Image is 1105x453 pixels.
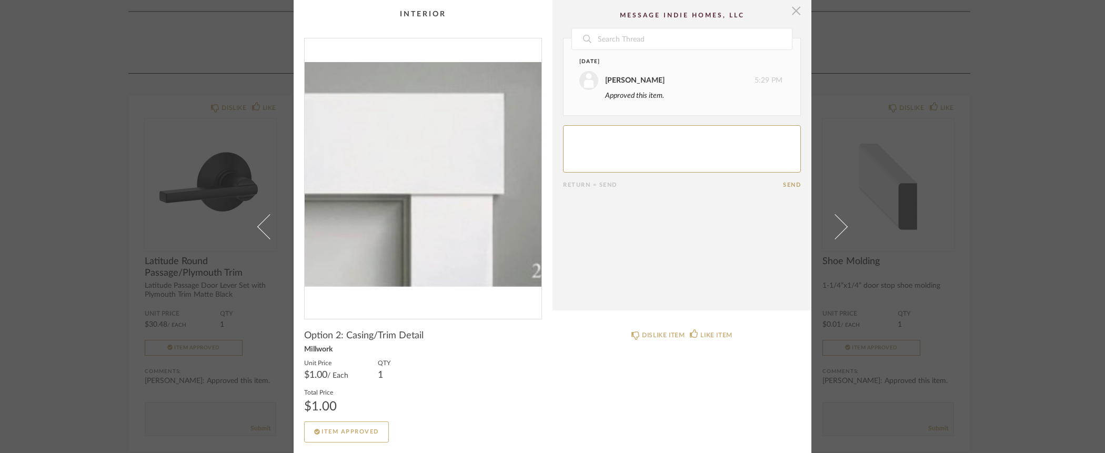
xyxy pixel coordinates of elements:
[304,370,327,380] span: $1.00
[304,330,424,341] span: Option 2: Casing/Trim Detail
[304,358,348,367] label: Unit Price
[327,372,348,379] span: / Each
[304,421,389,442] button: Item Approved
[642,330,685,340] div: DISLIKE ITEM
[783,182,801,188] button: Send
[378,371,390,379] div: 1
[305,38,541,310] img: dc76b2ea-d0aa-46b1-8a82-bd4adc040065_1000x1000.jpg
[605,90,782,102] div: Approved this item.
[378,358,390,367] label: QTY
[304,400,337,413] div: $1.00
[597,28,792,49] input: Search Thread
[304,346,542,354] div: Millwork
[304,388,337,396] label: Total Price
[700,330,732,340] div: LIKE ITEM
[322,429,379,435] span: Item Approved
[579,58,763,66] div: [DATE]
[305,38,541,310] div: 0
[563,182,783,188] div: Return = Send
[579,71,782,90] div: 5:29 PM
[605,75,665,86] div: [PERSON_NAME]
